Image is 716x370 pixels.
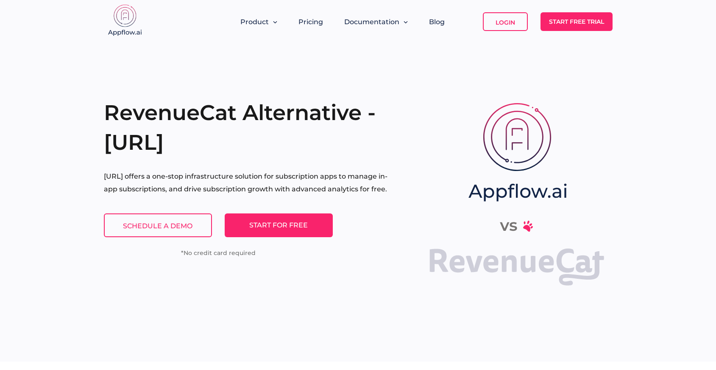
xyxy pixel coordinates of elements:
[181,250,256,256] div: *No credit card required
[429,18,445,26] a: Blog
[344,18,399,26] span: Documentation
[104,4,146,38] img: appflow.ai-logo
[344,18,408,26] button: Documentation
[422,67,613,322] img: appflow.ai-vs-revenuecat
[104,213,212,237] a: Schedule a demo
[240,18,269,26] span: Product
[104,170,390,196] p: [URL] offers a one-stop infrastructure solution for subscription apps to manage in-app subscripti...
[104,98,390,157] h1: RevenueCat Alternative - [URL]
[540,12,613,31] a: Start Free Trial
[483,12,528,31] a: Login
[225,213,333,237] a: START FOR FREE
[240,18,277,26] button: Product
[298,18,323,26] a: Pricing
